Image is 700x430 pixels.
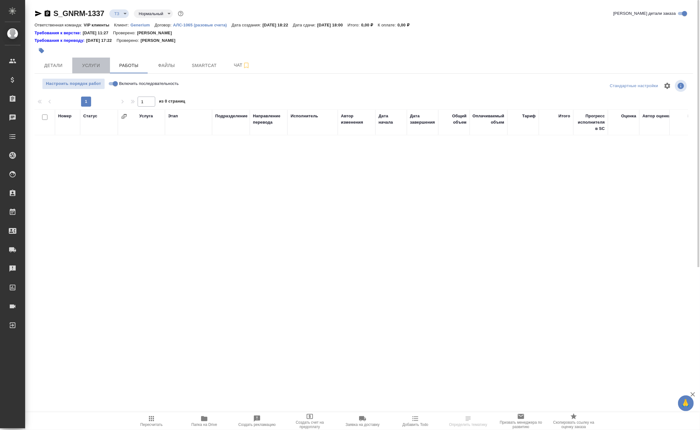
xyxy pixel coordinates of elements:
div: Тариф [522,113,536,119]
div: Дата начала [379,113,404,126]
a: АЛС-1065 (разовые счета) [173,22,232,27]
p: Generium [130,23,155,27]
p: [DATE] 17:22 [86,37,117,44]
button: Скопировать ссылку [44,10,51,17]
p: Дата создания: [232,23,262,27]
p: Договор: [155,23,173,27]
p: [DATE] 18:22 [263,23,293,27]
div: Дата завершения [410,113,435,126]
span: Настроить таблицу [660,78,675,93]
p: 0,00 ₽ [397,23,414,27]
button: Скопировать ссылку для ЯМессенджера [35,10,42,17]
div: Оценка [621,113,636,119]
p: Проверено: [113,30,137,36]
button: Добавить тэг [35,44,48,58]
a: Требования к верстке: [35,30,83,36]
div: Статус [83,113,97,119]
div: Итого [559,113,570,119]
p: [DATE] 11:27 [83,30,113,36]
span: 🙏 [681,397,691,410]
div: Общий объем [441,113,467,126]
div: Нажми, чтобы открыть папку с инструкцией [35,37,86,44]
p: Итого: [347,23,361,27]
a: S_GNRM-1337 [53,9,104,18]
span: Работы [114,62,144,70]
p: [PERSON_NAME] [137,30,177,36]
p: Проверено: [117,37,141,44]
button: Доп статусы указывают на важность/срочность заказа [177,9,185,18]
div: Автор оценки [643,113,671,119]
div: Нажми, чтобы открыть папку с инструкцией [35,30,83,36]
p: [DATE] 18:00 [317,23,348,27]
span: Файлы [151,62,182,70]
button: ТЗ [112,11,121,16]
div: Оплачиваемый объем [473,113,504,126]
span: Smartcat [189,62,219,70]
button: 🙏 [678,395,694,411]
p: [PERSON_NAME] [140,37,180,44]
span: Чат [227,61,257,69]
div: Направление перевода [253,113,284,126]
div: split button [608,81,660,91]
p: Ответственная команда: [35,23,84,27]
button: Нормальный [137,11,165,16]
span: из 0 страниц [159,98,185,107]
div: ТЗ [109,9,129,18]
div: Номер [58,113,72,119]
div: ТЗ [134,9,173,18]
span: Услуги [76,62,106,70]
a: Generium [130,22,155,27]
div: Этап [168,113,178,119]
p: Клиент: [114,23,130,27]
p: 0,00 ₽ [361,23,378,27]
p: К оплате: [378,23,397,27]
span: Настроить порядок работ [46,80,101,87]
span: Детали [38,62,68,70]
p: Дата сдачи: [293,23,317,27]
div: Автор изменения [341,113,372,126]
div: Подразделение [215,113,248,119]
svg: Подписаться [243,62,250,69]
button: Настроить порядок работ [42,78,105,89]
a: Требования к переводу: [35,37,86,44]
p: АЛС-1065 (разовые счета) [173,23,232,27]
span: Посмотреть информацию [675,80,688,92]
div: Исполнитель [291,113,318,119]
span: [PERSON_NAME] детали заказа [613,10,676,17]
span: Включить последовательность [119,81,179,87]
button: Сгруппировать [121,113,127,120]
p: VIP клиенты [84,23,114,27]
div: Прогресс исполнителя в SC [577,113,605,132]
div: Услуга [139,113,153,119]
